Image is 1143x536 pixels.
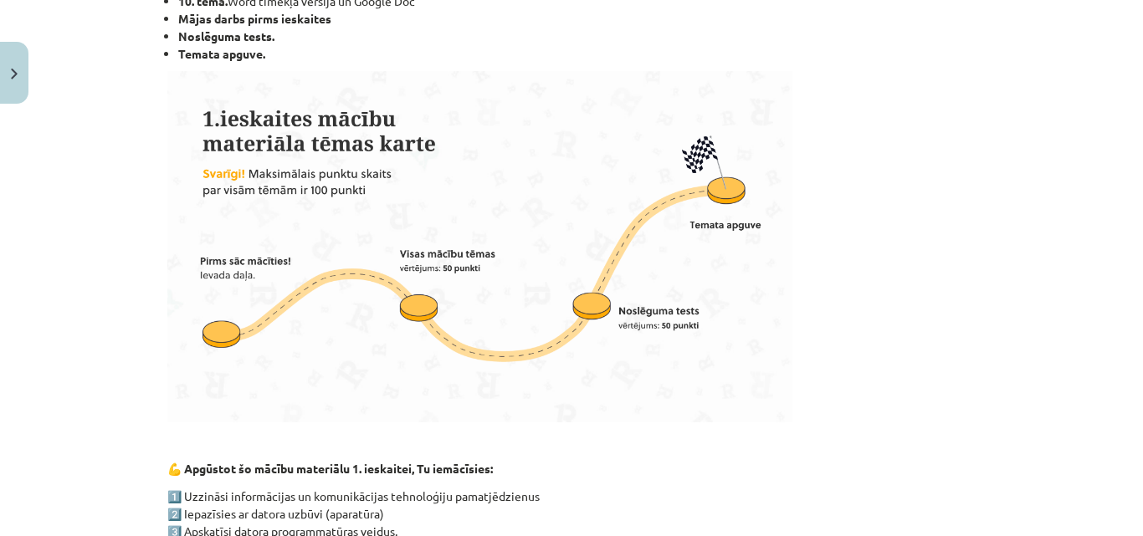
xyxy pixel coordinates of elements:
img: icon-close-lesson-0947bae3869378f0d4975bcd49f059093ad1ed9edebbc8119c70593378902aed.svg [11,69,18,79]
b: Temata apguve. [178,46,265,61]
strong: Mājas darbs pirms ieskaites [178,11,331,26]
b: Noslēguma tests. [178,28,274,43]
strong: 💪 Apgūstot šo mācību materiālu 1. ieskaitei, Tu iemācīsies: [167,461,493,476]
